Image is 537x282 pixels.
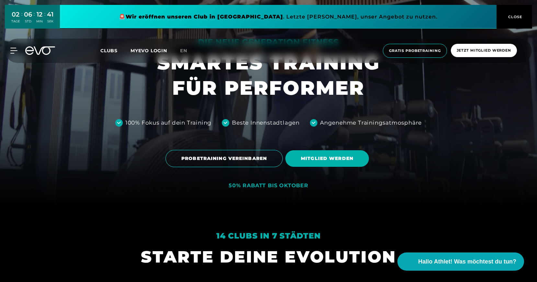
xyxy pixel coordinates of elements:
div: 12 [36,10,43,19]
div: TAGE [11,19,20,24]
a: PROBETRAINING VEREINBAREN [166,145,285,172]
div: 02 [11,10,20,19]
div: Beste Innenstadtlagen [232,119,300,127]
span: PROBETRAINING VEREINBAREN [181,155,267,162]
div: : [34,10,35,28]
div: : [44,10,45,28]
a: Clubs [100,47,131,54]
a: Gratis Probetraining [381,44,449,58]
div: MIN [36,19,43,24]
button: Hallo Athlet! Was möchtest du tun? [397,252,524,271]
span: Gratis Probetraining [389,48,441,54]
span: Clubs [100,48,118,54]
div: : [21,10,22,28]
span: MITGLIED WERDEN [301,155,353,162]
div: SEK [47,19,53,24]
span: Hallo Athlet! Was möchtest du tun? [418,257,516,266]
h1: STARTE DEINE EVOLUTION [141,246,396,267]
a: en [180,47,195,55]
button: CLOSE [497,5,532,29]
div: 41 [47,10,53,19]
h1: SMARTES TRAINING FÜR PERFORMER [157,50,380,101]
span: en [180,48,187,54]
span: Jetzt Mitglied werden [457,48,511,53]
div: 100% Fokus auf dein Training [125,119,211,127]
div: 06 [24,10,32,19]
a: MITGLIED WERDEN [285,145,371,172]
em: 14 Clubs in 7 Städten [216,231,321,240]
div: Angenehme Trainingsatmosphäre [320,119,422,127]
div: STD [24,19,32,24]
a: Jetzt Mitglied werden [449,44,519,58]
span: CLOSE [507,14,522,20]
a: MYEVO LOGIN [131,48,167,54]
div: 50% RABATT BIS OKTOBER [229,182,308,189]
